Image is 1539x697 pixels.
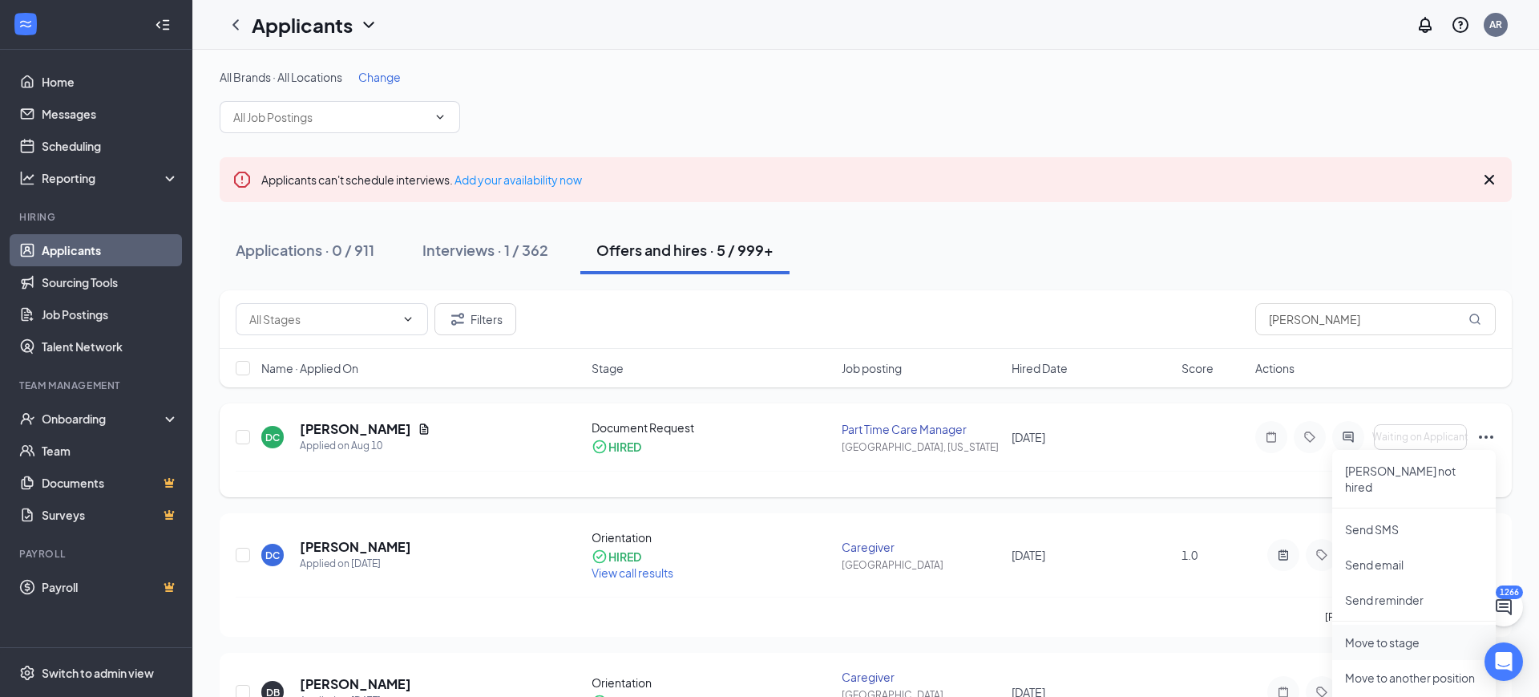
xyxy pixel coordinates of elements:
[1468,313,1481,326] svg: MagnifyingGlass
[1416,15,1435,34] svg: Notifications
[842,669,1002,685] div: Caregiver
[1339,431,1358,444] svg: ActiveChat
[592,675,832,691] div: Orientation
[300,538,411,556] h5: [PERSON_NAME]
[842,360,902,376] span: Job posting
[252,11,353,38] h1: Applicants
[1012,430,1045,444] span: [DATE]
[233,108,427,126] input: All Job Postings
[232,170,252,189] svg: Error
[358,70,401,84] span: Change
[608,549,641,565] div: HIRED
[265,431,280,444] div: DC
[1262,431,1281,444] svg: Note
[418,423,430,436] svg: Document
[42,665,154,681] div: Switch to admin view
[434,303,516,335] button: Filter Filters
[19,379,176,392] div: Team Management
[300,420,411,438] h5: [PERSON_NAME]
[42,411,165,427] div: Onboarding
[1451,15,1470,34] svg: QuestionInfo
[1182,548,1198,562] span: 1.0
[226,15,245,34] svg: ChevronLeft
[1484,642,1523,681] div: Open Intercom Messenger
[1012,360,1068,376] span: Hired Date
[42,298,179,330] a: Job Postings
[842,421,1002,437] div: Part Time Care Manager
[236,240,374,260] div: Applications · 0 / 911
[1325,610,1496,624] p: [PERSON_NAME] interviewed .
[592,360,624,376] span: Stage
[1480,170,1499,189] svg: Cross
[842,440,1002,454] div: [GEOGRAPHIC_DATA], [US_STATE]
[1372,432,1468,443] span: Waiting on Applicant
[42,170,180,186] div: Reporting
[448,310,467,329] svg: Filter
[454,172,582,187] a: Add your availability now
[592,439,608,455] svg: CheckmarkCircle
[249,310,395,328] input: All Stages
[434,111,446,124] svg: ChevronDown
[42,130,179,162] a: Scheduling
[592,565,673,580] span: View call results
[1494,598,1513,617] svg: ChatActive
[300,675,411,693] h5: [PERSON_NAME]
[19,210,176,224] div: Hiring
[842,539,1002,555] div: Caregiver
[1255,360,1295,376] span: Actions
[261,172,582,187] span: Applicants can't schedule interviews.
[19,170,35,186] svg: Analysis
[402,313,414,326] svg: ChevronDown
[1182,360,1214,376] span: Score
[300,556,411,572] div: Applied on [DATE]
[1489,18,1502,31] div: AR
[261,360,358,376] span: Name · Applied On
[155,17,171,33] svg: Collapse
[1300,431,1319,444] svg: Tag
[1374,424,1467,450] button: Waiting on Applicant
[42,330,179,363] a: Talent Network
[19,411,35,427] svg: UserCheck
[42,66,179,98] a: Home
[592,419,832,436] div: Document Request
[19,665,35,681] svg: Settings
[1496,586,1523,599] div: 1266
[1012,548,1045,562] span: [DATE]
[42,499,179,531] a: SurveysCrown
[42,98,179,130] a: Messages
[300,438,430,454] div: Applied on Aug 10
[592,529,832,545] div: Orientation
[220,70,342,84] span: All Brands · All Locations
[42,435,179,467] a: Team
[42,467,179,499] a: DocumentsCrown
[1255,303,1496,335] input: Search in offers and hires
[359,15,378,34] svg: ChevronDown
[19,547,176,561] div: Payroll
[42,234,179,266] a: Applicants
[18,16,34,32] svg: WorkstreamLogo
[422,240,548,260] div: Interviews · 1 / 362
[596,240,774,260] div: Offers and hires · 5 / 999+
[42,266,179,298] a: Sourcing Tools
[1312,549,1331,561] svg: Tag
[842,558,1002,572] div: [GEOGRAPHIC_DATA]
[592,549,608,565] svg: CheckmarkCircle
[42,571,179,603] a: PayrollCrown
[265,549,280,562] div: DC
[1274,549,1293,561] svg: ActiveNote
[1484,588,1523,626] button: ChatActive
[608,439,641,455] div: HIRED
[1476,428,1496,447] svg: Ellipses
